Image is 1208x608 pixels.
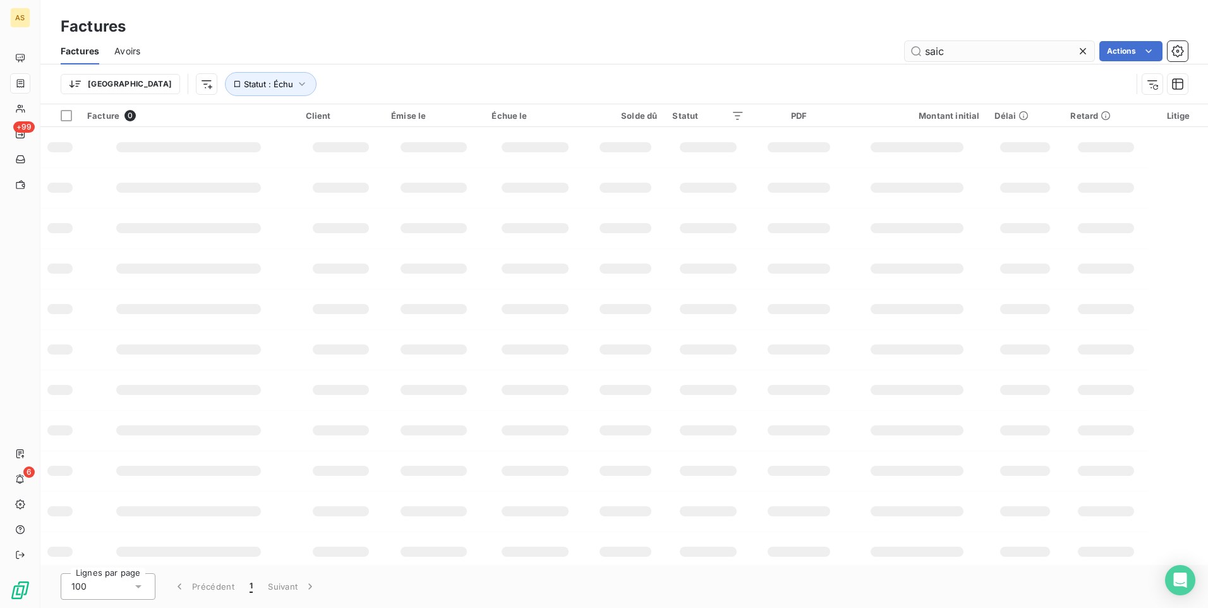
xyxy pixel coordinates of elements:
[759,111,839,121] div: PDF
[242,573,260,600] button: 1
[244,79,293,89] span: Statut : Échu
[1070,111,1141,121] div: Retard
[10,8,30,28] div: AS
[854,111,980,121] div: Montant initial
[61,15,126,38] h3: Factures
[124,110,136,121] span: 0
[23,466,35,478] span: 6
[260,573,324,600] button: Suivant
[87,111,119,121] span: Facture
[61,45,99,58] span: Factures
[1099,41,1163,61] button: Actions
[250,580,253,593] span: 1
[306,111,377,121] div: Client
[1156,111,1200,121] div: Litige
[905,41,1094,61] input: Rechercher
[10,580,30,600] img: Logo LeanPay
[114,45,140,58] span: Avoirs
[1165,565,1195,595] div: Open Intercom Messenger
[593,111,657,121] div: Solde dû
[61,74,180,94] button: [GEOGRAPHIC_DATA]
[225,72,317,96] button: Statut : Échu
[391,111,476,121] div: Émise le
[166,573,242,600] button: Précédent
[13,121,35,133] span: +99
[994,111,1055,121] div: Délai
[672,111,744,121] div: Statut
[492,111,578,121] div: Échue le
[71,580,87,593] span: 100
